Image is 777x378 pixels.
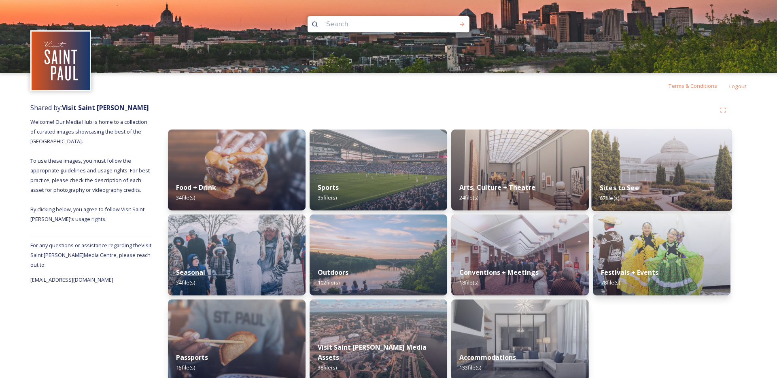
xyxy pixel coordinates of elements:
span: 67 file(s) [600,194,619,202]
img: cd967cba-493a-4a85-8c11-ac75ce9d00b6.jpg [310,214,447,295]
span: [EMAIL_ADDRESS][DOMAIN_NAME] [30,276,113,283]
img: 9ddf985b-d536-40c3-9da9-1b1e019b3a09.jpg [168,130,306,210]
input: Search [322,15,433,33]
span: 38 file(s) [318,364,337,371]
span: 15 file(s) [176,364,195,371]
strong: Festivals + Events [601,268,658,277]
a: Terms & Conditions [668,81,729,91]
span: Logout [729,83,747,90]
span: 34 file(s) [176,279,195,286]
span: 78 file(s) [601,279,620,286]
img: c49f195e-c390-4ed0-b2d7-09eb0394bd2e.jpg [592,129,732,211]
strong: Conventions + Meetings [459,268,539,277]
strong: Seasonal [176,268,205,277]
strong: Food + Drink [176,183,216,192]
span: For any questions or assistance regarding the Visit Saint [PERSON_NAME] Media Centre, please reac... [30,242,151,268]
strong: Outdoors [318,268,348,277]
span: Shared by: [30,103,149,112]
img: Visit%20Saint%20Paul%20Updated%20Profile%20Image.jpg [32,32,90,90]
span: Terms & Conditions [668,82,717,89]
span: 24 file(s) [459,194,478,201]
span: 102 file(s) [318,279,340,286]
span: 34 file(s) [176,194,195,201]
strong: Visit Saint [PERSON_NAME] Media Assets [318,343,427,362]
img: a7a562e3-ed89-4ab1-afba-29322e318b30.jpg [451,130,589,210]
span: Welcome! Our Media Hub is home to a collection of curated images showcasing the best of the [GEOG... [30,118,151,223]
span: 133 file(s) [459,364,481,371]
strong: Accommodations [459,353,516,362]
strong: Sites to See [600,183,639,192]
strong: Passports [176,353,208,362]
strong: Visit Saint [PERSON_NAME] [62,103,149,112]
strong: Sports [318,183,339,192]
img: eca5c862-fd3d-49dd-9673-5dcaad0c271c.jpg [451,214,589,295]
span: 35 file(s) [318,194,337,201]
img: 3890614d-0672-42d2-898c-818c08a84be6.jpg [168,214,306,295]
span: 18 file(s) [459,279,478,286]
strong: Arts, Culture + Theatre [459,183,535,192]
img: a45c5f79-fc17-4f82-bd6f-920aa68d1347.jpg [593,214,730,295]
img: 8747ae66-f6e7-4e42-92c7-c2b5a9c4c857.jpg [310,130,447,210]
